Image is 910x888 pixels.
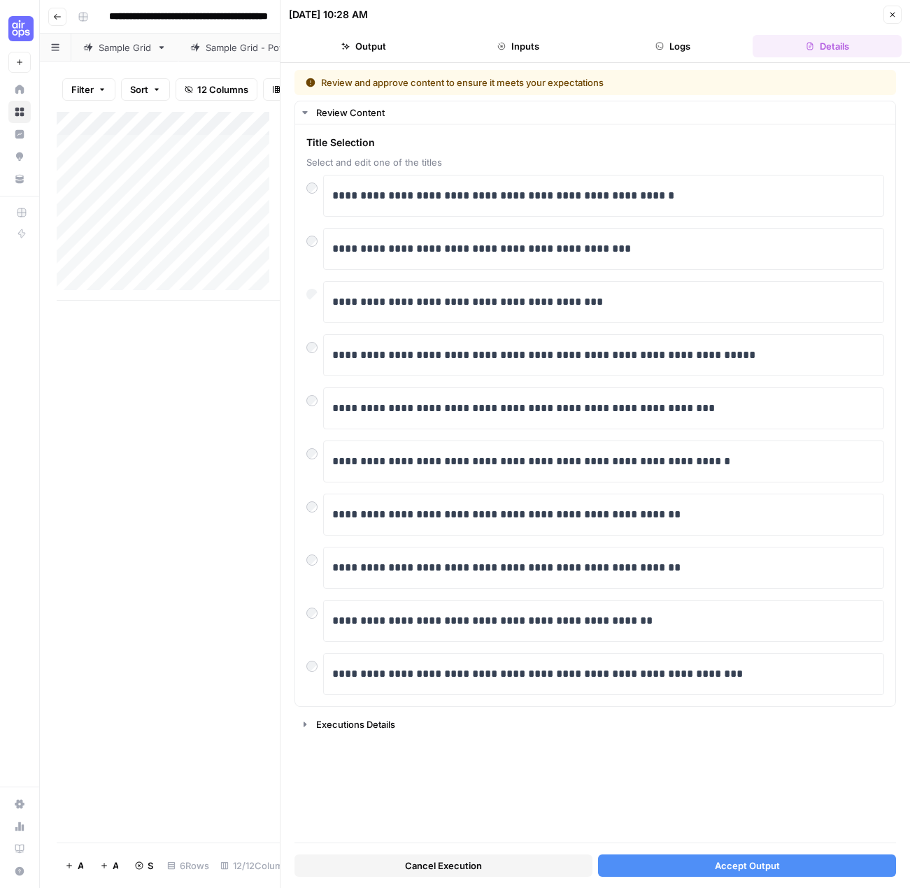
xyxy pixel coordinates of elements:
div: Review and approve content to ensure it meets your expectations [306,76,744,89]
span: Add 10 Rows [113,859,118,873]
button: Sort [121,78,170,101]
a: Settings [8,793,31,815]
button: Details [753,35,902,57]
button: Cancel Execution [294,854,592,877]
span: 12 Columns [197,83,248,96]
span: Accept Output [715,859,780,873]
div: Review Content [295,124,895,706]
div: Sample Grid [99,41,151,55]
div: [DATE] 10:28 AM [289,8,368,22]
button: Inputs [443,35,592,57]
a: Home [8,78,31,101]
button: Stop Runs [127,854,162,877]
button: Logs [598,35,747,57]
div: Sample Grid - Power Agent Baseline [206,41,362,55]
span: Add Row [78,859,83,873]
button: 12 Columns [176,78,257,101]
button: Filter [62,78,115,101]
button: Add Row [57,854,92,877]
div: Executions Details [316,717,887,731]
a: Insights [8,123,31,145]
a: Usage [8,815,31,838]
span: Filter [71,83,94,96]
span: Cancel Execution [405,859,482,873]
a: Browse [8,101,31,123]
div: 12/12 Columns [215,854,299,877]
img: September Cohort Logo [8,16,34,41]
button: Executions Details [295,713,895,736]
button: Review Content [295,101,895,124]
button: Output [289,35,438,57]
a: Opportunities [8,145,31,168]
span: Sort [130,83,148,96]
a: Sample Grid - Power Agent Baseline [178,34,390,62]
a: Your Data [8,168,31,190]
span: Select and edit one of the titles [306,155,884,169]
button: Help + Support [8,860,31,882]
button: Accept Output [598,854,896,877]
button: Workspace: September Cohort [8,11,31,46]
span: Title Selection [306,136,884,150]
a: Sample Grid [71,34,178,62]
div: Review Content [316,106,887,120]
div: 6 Rows [162,854,215,877]
span: Stop Runs [148,859,153,873]
button: Add 10 Rows [92,854,127,877]
a: Learning Hub [8,838,31,860]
